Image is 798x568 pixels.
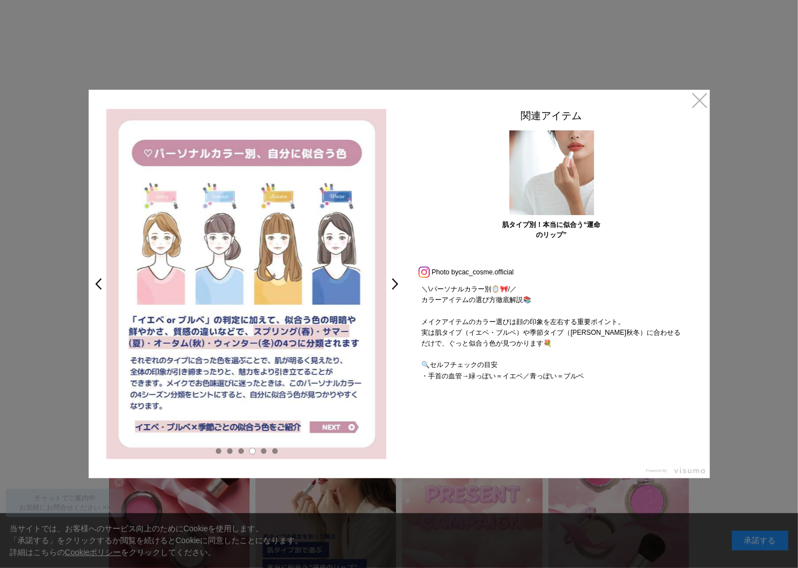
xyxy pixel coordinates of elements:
[432,265,459,279] span: Photo by
[509,130,594,215] img: 50column_list.jpg
[411,109,693,128] div: 関連アイテム
[107,109,387,459] img: e9091710-2004-4ee2-9434-93db8b0b7599-large.jpg
[88,274,103,294] a: <
[390,274,406,294] a: >
[690,90,710,110] a: ×
[502,220,601,240] div: 肌タイプ別！本当に似合う“運命のリップ”
[411,284,693,382] p: ＼\パーソナルカラー別🪞🎀/／ カラーアイテムの選び方徹底解説📚 メイクアイテムのカラー選びは顔の印象を左右する重要ポイント。 実は肌タイプ（イエベ・ブルベ）や季節タイプ（[PERSON_NAM...
[459,268,514,276] a: cac_cosme.official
